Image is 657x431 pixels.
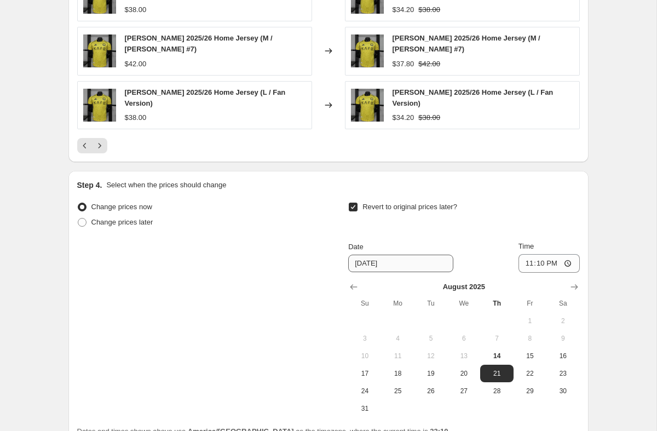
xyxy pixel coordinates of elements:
[551,352,575,360] span: 16
[447,347,480,365] button: Wednesday August 13 2025
[419,334,443,343] span: 5
[452,299,476,308] span: We
[353,334,377,343] span: 3
[480,347,513,365] button: Today Thursday August 14 2025
[348,382,381,400] button: Sunday August 24 2025
[518,334,542,343] span: 8
[91,203,152,211] span: Change prices now
[546,330,579,347] button: Saturday August 9 2025
[452,352,476,360] span: 13
[514,295,546,312] th: Friday
[386,352,410,360] span: 11
[348,400,381,417] button: Sunday August 31 2025
[77,180,102,191] h2: Step 4.
[419,369,443,378] span: 19
[125,59,147,70] div: $42.00
[393,34,540,53] span: [PERSON_NAME] 2025/26 Home Jersey (M / [PERSON_NAME] #7)
[393,112,414,123] div: $34.20
[447,365,480,382] button: Wednesday August 20 2025
[125,34,273,53] span: [PERSON_NAME] 2025/26 Home Jersey (M / [PERSON_NAME] #7)
[452,369,476,378] span: 20
[447,382,480,400] button: Wednesday August 27 2025
[83,35,116,67] img: faa2a005-il_fullxfull.7137884791_51th_80x.jpg
[353,369,377,378] span: 17
[546,365,579,382] button: Saturday August 23 2025
[348,347,381,365] button: Sunday August 10 2025
[518,387,542,395] span: 29
[393,4,414,15] div: $34.20
[353,352,377,360] span: 10
[485,369,509,378] span: 21
[452,334,476,343] span: 6
[418,112,440,123] strike: $38.00
[480,382,513,400] button: Thursday August 28 2025
[414,330,447,347] button: Tuesday August 5 2025
[382,382,414,400] button: Monday August 25 2025
[485,387,509,395] span: 28
[125,88,286,107] span: [PERSON_NAME] 2025/26 Home Jersey (L / Fan Version)
[485,334,509,343] span: 7
[362,203,457,211] span: Revert to original prices later?
[414,295,447,312] th: Tuesday
[351,35,384,67] img: faa2a005-il_fullxfull.7137884791_51th_80x.jpg
[518,317,542,325] span: 1
[106,180,226,191] p: Select when the prices should change
[386,334,410,343] span: 4
[485,352,509,360] span: 14
[386,299,410,308] span: Mo
[348,243,363,251] span: Date
[125,112,147,123] div: $38.00
[447,330,480,347] button: Wednesday August 6 2025
[518,242,534,250] span: Time
[551,334,575,343] span: 9
[348,330,381,347] button: Sunday August 3 2025
[419,352,443,360] span: 12
[485,299,509,308] span: Th
[551,299,575,308] span: Sa
[414,347,447,365] button: Tuesday August 12 2025
[514,382,546,400] button: Friday August 29 2025
[514,347,546,365] button: Friday August 15 2025
[348,255,453,272] input: 8/14/2025
[348,365,381,382] button: Sunday August 17 2025
[514,330,546,347] button: Friday August 8 2025
[382,347,414,365] button: Monday August 11 2025
[480,295,513,312] th: Thursday
[546,312,579,330] button: Saturday August 2 2025
[382,295,414,312] th: Monday
[447,295,480,312] th: Wednesday
[518,299,542,308] span: Fr
[551,387,575,395] span: 30
[125,4,147,15] div: $38.00
[546,382,579,400] button: Saturday August 30 2025
[353,387,377,395] span: 24
[419,299,443,308] span: Tu
[353,299,377,308] span: Su
[382,365,414,382] button: Monday August 18 2025
[518,369,542,378] span: 22
[382,330,414,347] button: Monday August 4 2025
[551,369,575,378] span: 23
[414,382,447,400] button: Tuesday August 26 2025
[518,352,542,360] span: 15
[83,89,116,122] img: faa2a005-il_fullxfull.7137884791_51th_80x.jpg
[393,88,554,107] span: [PERSON_NAME] 2025/26 Home Jersey (L / Fan Version)
[393,59,414,70] div: $37.80
[351,89,384,122] img: faa2a005-il_fullxfull.7137884791_51th_80x.jpg
[92,138,107,153] button: Next
[386,369,410,378] span: 18
[419,387,443,395] span: 26
[567,279,582,295] button: Show next month, September 2025
[77,138,107,153] nav: Pagination
[546,347,579,365] button: Saturday August 16 2025
[546,295,579,312] th: Saturday
[386,387,410,395] span: 25
[414,365,447,382] button: Tuesday August 19 2025
[514,312,546,330] button: Friday August 1 2025
[418,4,440,15] strike: $38.00
[518,254,580,273] input: 12:00
[353,404,377,413] span: 31
[480,365,513,382] button: Thursday August 21 2025
[514,365,546,382] button: Friday August 22 2025
[77,138,93,153] button: Previous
